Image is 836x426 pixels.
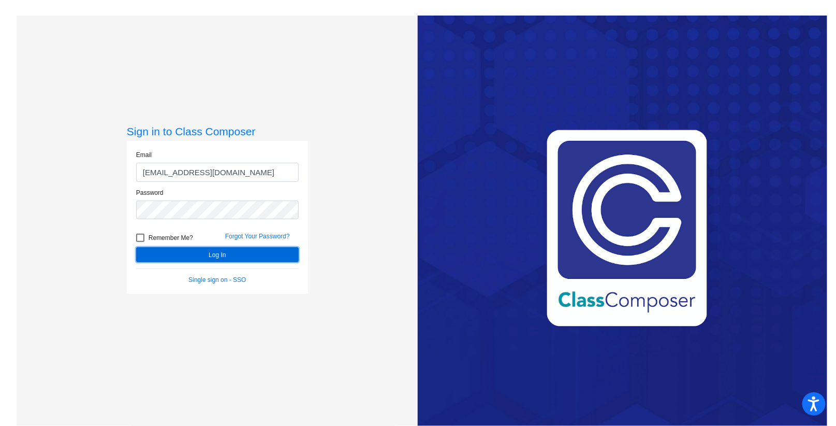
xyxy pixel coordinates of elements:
label: Email [136,150,152,160]
a: Single sign on - SSO [188,276,246,283]
span: Remember Me? [149,232,193,244]
a: Forgot Your Password? [225,233,290,240]
h3: Sign in to Class Composer [127,125,308,138]
button: Log In [136,247,299,262]
label: Password [136,188,164,197]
